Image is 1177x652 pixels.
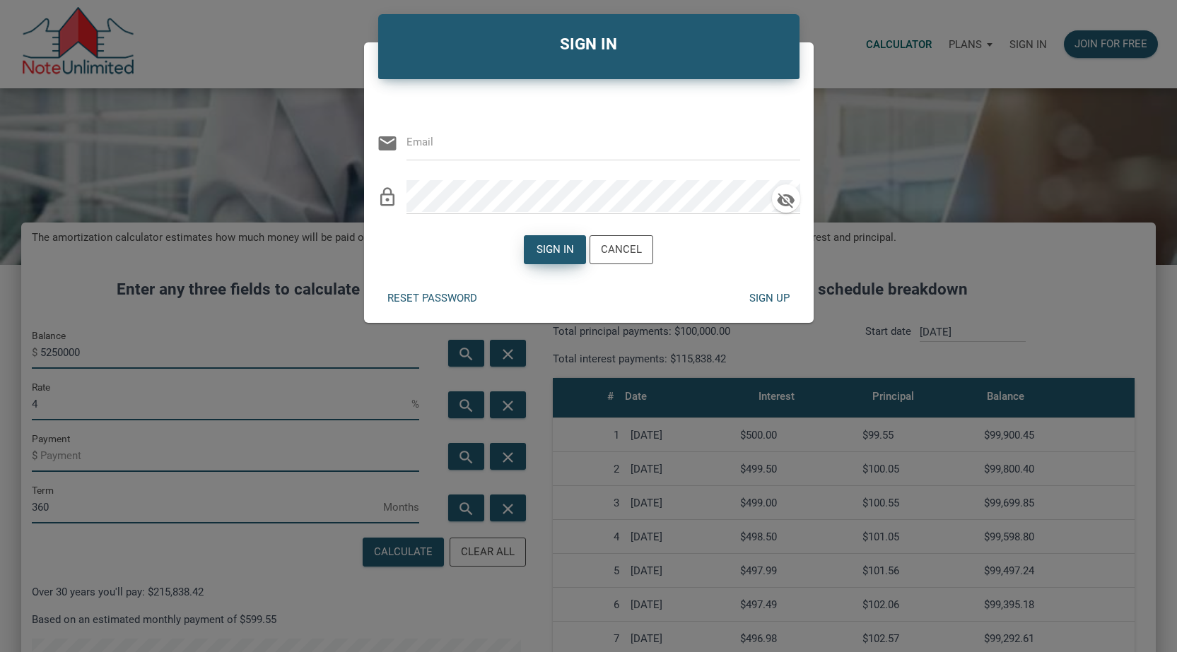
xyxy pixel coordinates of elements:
button: Sign in [524,235,586,264]
i: email [377,133,398,154]
div: Cancel [601,242,642,258]
div: Reset password [387,290,477,307]
button: Reset password [377,285,488,312]
i: lock_outline [377,186,398,208]
button: Sign up [738,285,800,312]
input: Email [406,126,779,158]
h4: SIGN IN [389,32,789,57]
div: Sign up [749,290,789,307]
button: Cancel [590,235,653,264]
div: Sign in [537,242,574,258]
